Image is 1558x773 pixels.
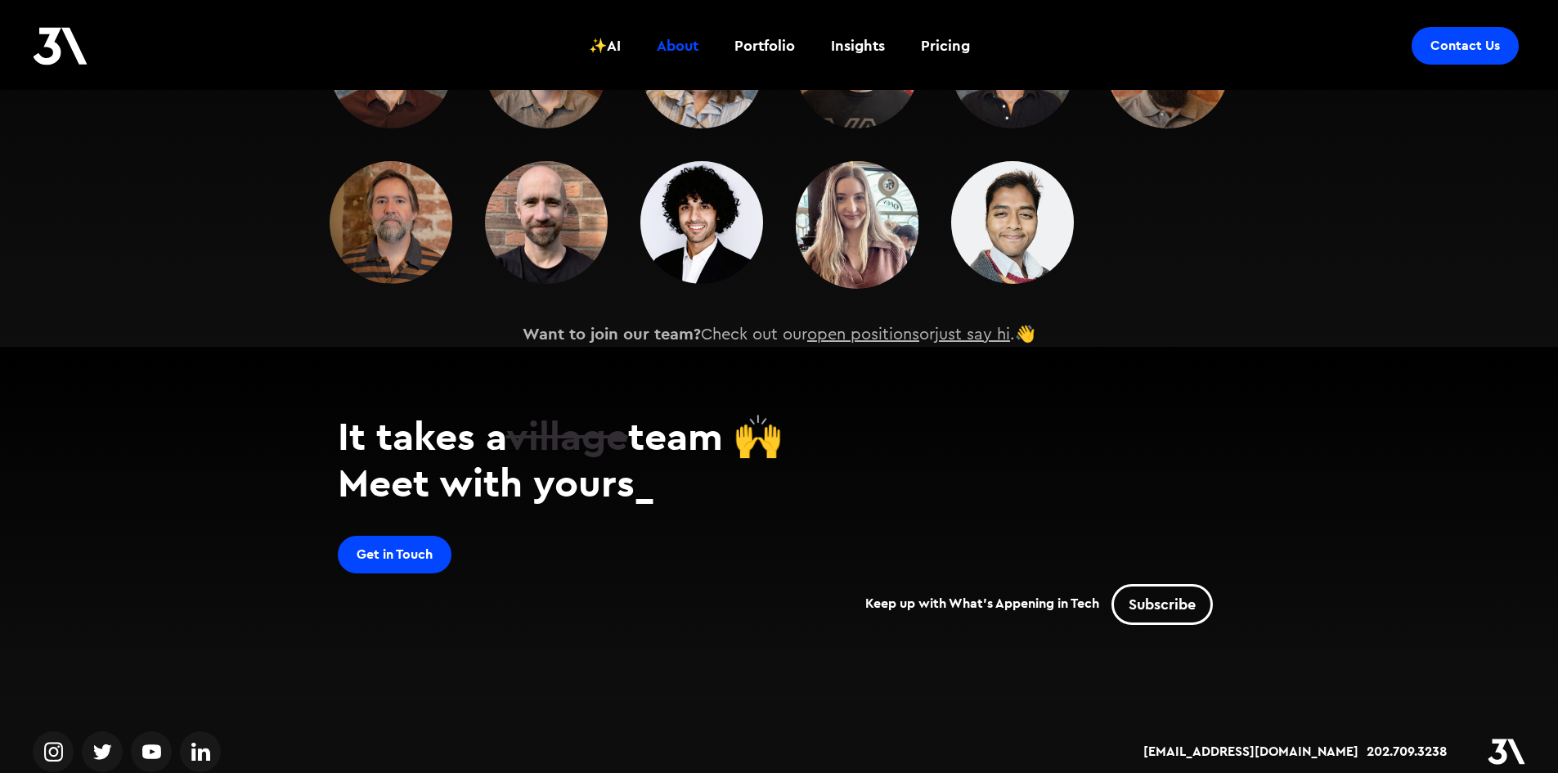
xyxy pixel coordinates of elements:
a: 202.709.3238 [1367,744,1447,760]
h2: Meet with yours_ [338,459,1221,506]
span: village [506,411,628,461]
a: Insights [821,16,895,76]
strong: Want to join our team? [523,323,701,344]
div: Pricing [921,35,970,56]
div: About [657,35,698,56]
div: Keep up with What's Appening in Tech [865,584,1221,625]
a: Portfolio [725,16,805,76]
a: Get in Touch [338,536,451,573]
div: ✨AI [589,35,621,56]
a: Subscribe [1111,584,1213,625]
div: Contact Us [1430,38,1500,54]
a: just say hi [935,326,1010,343]
div: Insights [831,35,885,56]
a: Pricing [911,16,980,76]
div: Portfolio [734,35,795,56]
div: Get in Touch [357,546,433,563]
h2: It takes a team 🙌 [338,412,1221,460]
a: About [647,16,708,76]
a: ✨AI [579,16,631,76]
a: Contact Us [1412,27,1519,65]
a: open positions [807,326,919,343]
a: [EMAIL_ADDRESS][DOMAIN_NAME] [1143,744,1358,760]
